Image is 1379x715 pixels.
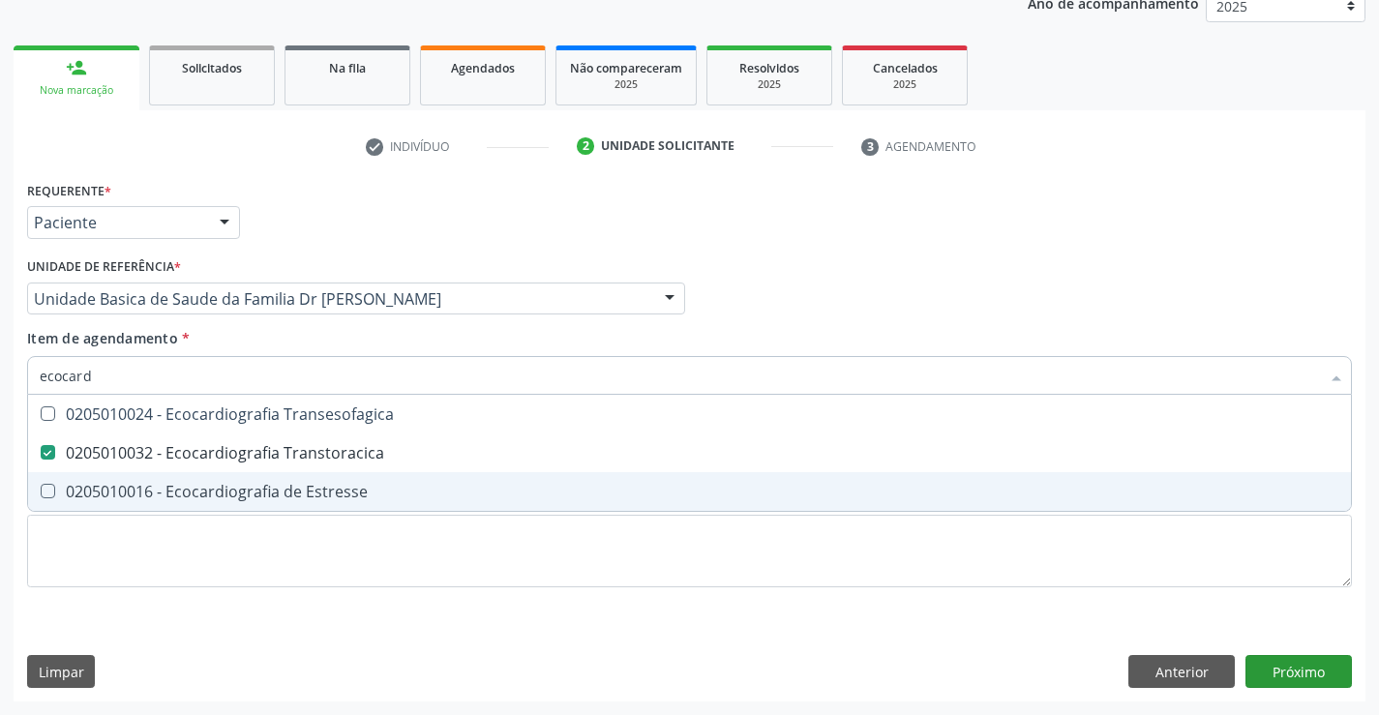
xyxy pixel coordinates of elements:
[34,213,200,232] span: Paciente
[570,60,682,76] span: Não compareceram
[601,137,734,155] div: Unidade solicitante
[40,356,1320,395] input: Buscar por procedimentos
[27,655,95,688] button: Limpar
[1245,655,1352,688] button: Próximo
[27,329,178,347] span: Item de agendamento
[27,83,126,98] div: Nova marcação
[40,484,1339,499] div: 0205010016 - Ecocardiografia de Estresse
[66,57,87,78] div: person_add
[182,60,242,76] span: Solicitados
[34,289,645,309] span: Unidade Basica de Saude da Familia Dr [PERSON_NAME]
[329,60,366,76] span: Na fila
[856,77,953,92] div: 2025
[27,176,111,206] label: Requerente
[739,60,799,76] span: Resolvidos
[873,60,938,76] span: Cancelados
[577,137,594,155] div: 2
[570,77,682,92] div: 2025
[451,60,515,76] span: Agendados
[27,253,181,283] label: Unidade de referência
[40,406,1339,422] div: 0205010024 - Ecocardiografia Transesofagica
[721,77,818,92] div: 2025
[1128,655,1235,688] button: Anterior
[40,445,1339,461] div: 0205010032 - Ecocardiografia Transtoracica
